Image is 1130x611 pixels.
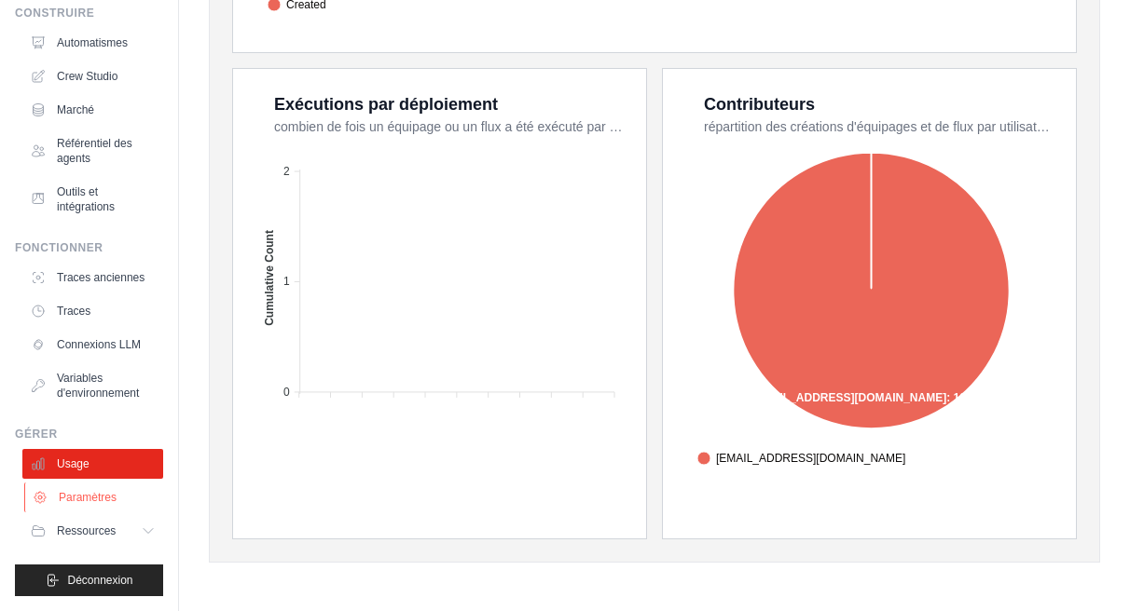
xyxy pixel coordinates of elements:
font: Traces anciennes [57,271,145,284]
a: Connexions LLM [22,330,163,360]
font: Fonctionner [15,241,103,254]
a: Marché [22,95,163,125]
a: Traces [22,296,163,326]
font: Usage [57,457,90,470]
font: Automatismes [57,36,128,49]
font: répartition des créations d'équipages et de flux par utilisateur [704,119,1055,134]
font: Exécutions par déploiement [274,95,498,114]
font: Crew Studio [57,70,117,83]
a: Traces anciennes [22,263,163,292]
font: Ressources [57,524,116,537]
a: Variables d'environnement [22,363,163,408]
text: Cumulative Count [263,230,276,326]
font: combien de fois un équipage ou un flux a été exécuté par déploiement [274,119,681,134]
font: Connexions LLM [57,338,141,351]
a: Automatismes [22,28,163,58]
font: Construire [15,7,94,20]
font: Référentiel des agents [57,137,132,165]
font: Contributeurs [704,95,815,114]
tspan: 2 [283,165,290,178]
font: Marché [57,103,94,116]
font: Paramètres [59,491,117,504]
a: Usage [22,449,163,479]
font: Outils et intégrations [57,185,115,213]
a: Crew Studio [22,61,163,91]
font: Gérer [15,428,58,441]
font: Traces [57,305,90,318]
a: Paramètres [24,482,165,512]
tspan: 1 [283,275,290,288]
font: Variables d'environnement [57,372,139,400]
button: Déconnexion [15,564,163,596]
button: Ressources [22,516,163,546]
tspan: 0 [283,386,290,399]
font: Déconnexion [67,574,132,587]
a: Outils et intégrations [22,177,163,222]
span: [EMAIL_ADDRESS][DOMAIN_NAME] [697,450,905,467]
a: Référentiel des agents [22,129,163,173]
